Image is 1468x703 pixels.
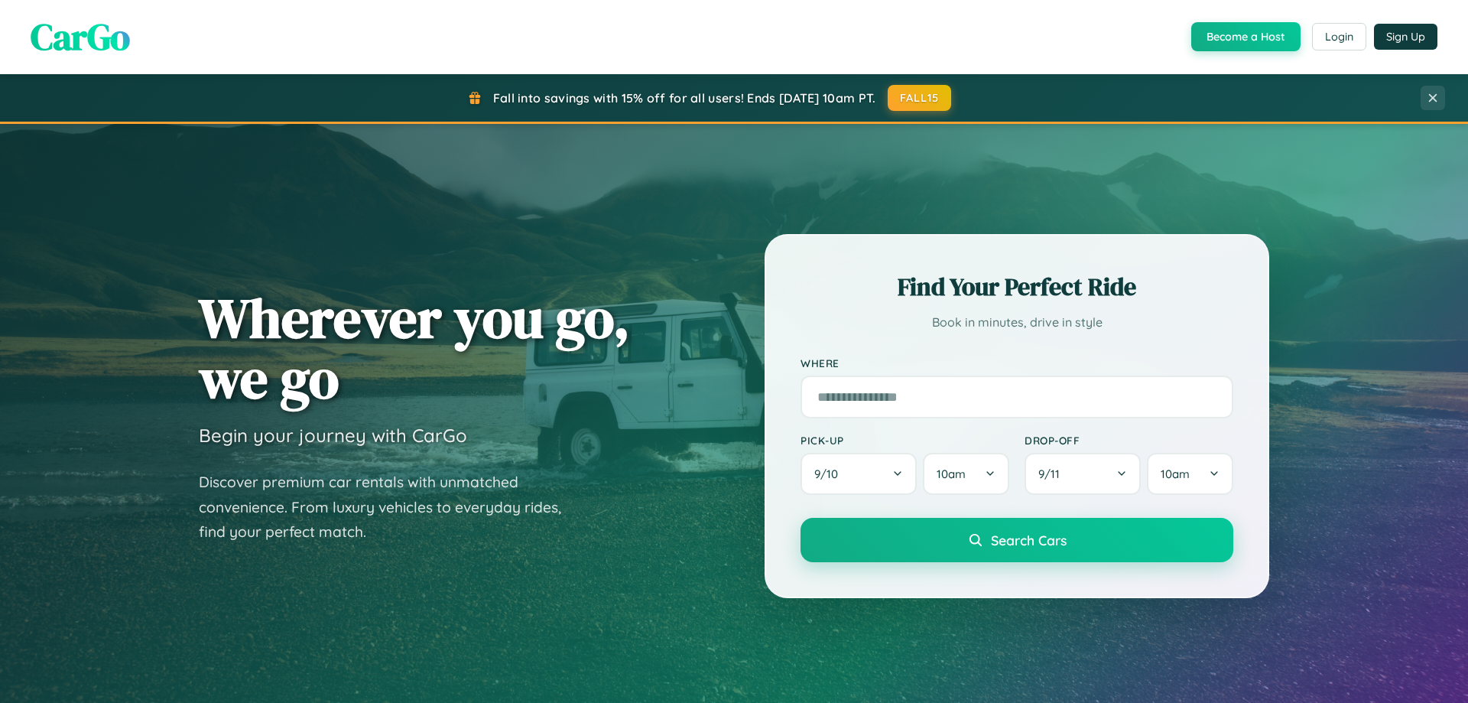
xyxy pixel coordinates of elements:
[199,424,467,447] h3: Begin your journey with CarGo
[923,453,1009,495] button: 10am
[31,11,130,62] span: CarGo
[801,270,1233,304] h2: Find Your Perfect Ride
[888,85,952,111] button: FALL15
[493,90,876,106] span: Fall into savings with 15% off for all users! Ends [DATE] 10am PT.
[1312,23,1366,50] button: Login
[801,518,1233,562] button: Search Cars
[1147,453,1233,495] button: 10am
[1191,22,1301,51] button: Become a Host
[991,532,1067,548] span: Search Cars
[814,467,846,481] span: 9 / 10
[1025,453,1141,495] button: 9/11
[1374,24,1437,50] button: Sign Up
[1038,467,1067,481] span: 9 / 11
[199,470,581,545] p: Discover premium car rentals with unmatched convenience. From luxury vehicles to everyday rides, ...
[1025,434,1233,447] label: Drop-off
[937,467,966,481] span: 10am
[801,434,1009,447] label: Pick-up
[199,288,630,408] h1: Wherever you go, we go
[801,453,917,495] button: 9/10
[801,311,1233,334] p: Book in minutes, drive in style
[801,356,1233,369] label: Where
[1161,467,1190,481] span: 10am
